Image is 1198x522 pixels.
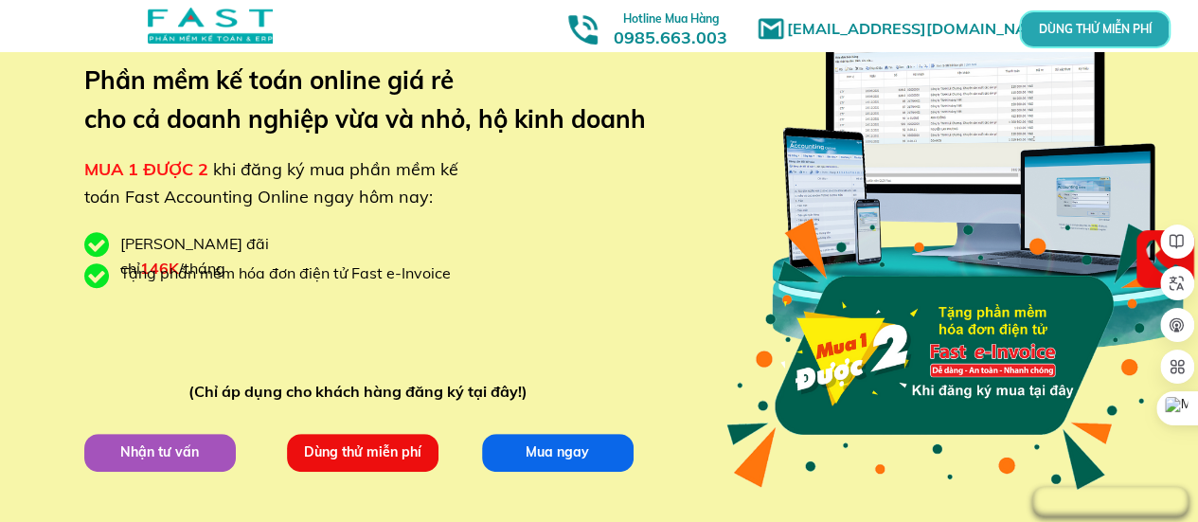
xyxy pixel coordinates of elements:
span: Hotline Mua Hàng [623,11,719,26]
span: khi đăng ký mua phần mềm kế toán Fast Accounting Online ngay hôm nay: [84,158,458,207]
p: Nhận tư vấn [83,433,235,471]
p: Mua ngay [481,433,633,471]
p: DÙNG THỬ MIỄN PHÍ [1072,25,1117,35]
div: (Chỉ áp dụng cho khách hàng đăng ký tại đây!) [188,380,536,405]
span: 146K [140,259,179,278]
p: Dùng thử miễn phí [286,433,438,471]
h3: 0985.663.003 [593,7,748,47]
div: Tặng phần mềm hóa đơn điện tử Fast e-Invoice [120,261,465,286]
h1: [EMAIL_ADDRESS][DOMAIN_NAME] [787,17,1066,42]
h3: Phần mềm kế toán online giá rẻ cho cả doanh nghiệp vừa và nhỏ, hộ kinh doanh [84,61,674,139]
span: MUA 1 ĐƯỢC 2 [84,158,208,180]
div: [PERSON_NAME] đãi chỉ /tháng [120,232,367,280]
